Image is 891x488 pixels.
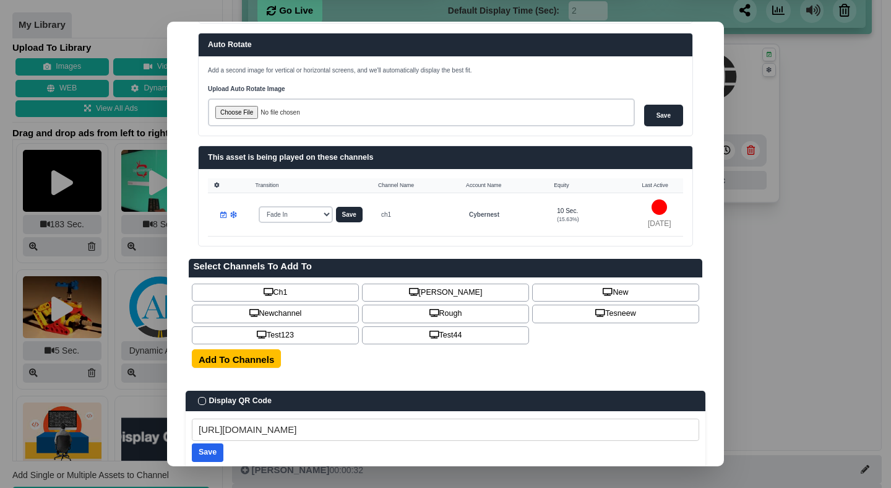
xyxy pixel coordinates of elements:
[635,178,683,193] th: Last Active
[208,152,683,163] h3: This asset is being played on these channels
[460,178,548,193] th: Account Name
[208,84,635,94] label: Upload Auto Rotate Image
[548,178,635,193] th: Equity
[208,66,683,75] p: Add a second image for vertical or horizontal screens, and we'll automatically display the best fit.
[645,219,674,230] p: [DATE]
[372,193,460,236] td: ch1
[208,40,683,51] h3: Auto Rotate
[362,284,529,302] a: [PERSON_NAME]
[644,105,683,126] input: Save
[557,206,626,216] div: 10 Sec.
[194,260,698,272] label: Select Channels To Add To
[192,284,359,302] a: Ch1
[336,207,363,222] button: Save
[192,443,223,462] input: Save
[532,305,699,323] a: Tesneew
[249,178,372,193] th: Transition
[362,326,529,345] a: Test44
[469,211,499,218] strong: Cybernest
[209,396,272,407] span: Display QR Code
[192,326,359,345] a: Test123
[192,305,359,323] a: Newchannel
[557,216,626,224] div: (15.63%)
[532,284,699,302] a: New
[372,178,460,193] th: Channel Name
[362,305,529,323] a: Rough
[192,349,281,368] input: Add To Channels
